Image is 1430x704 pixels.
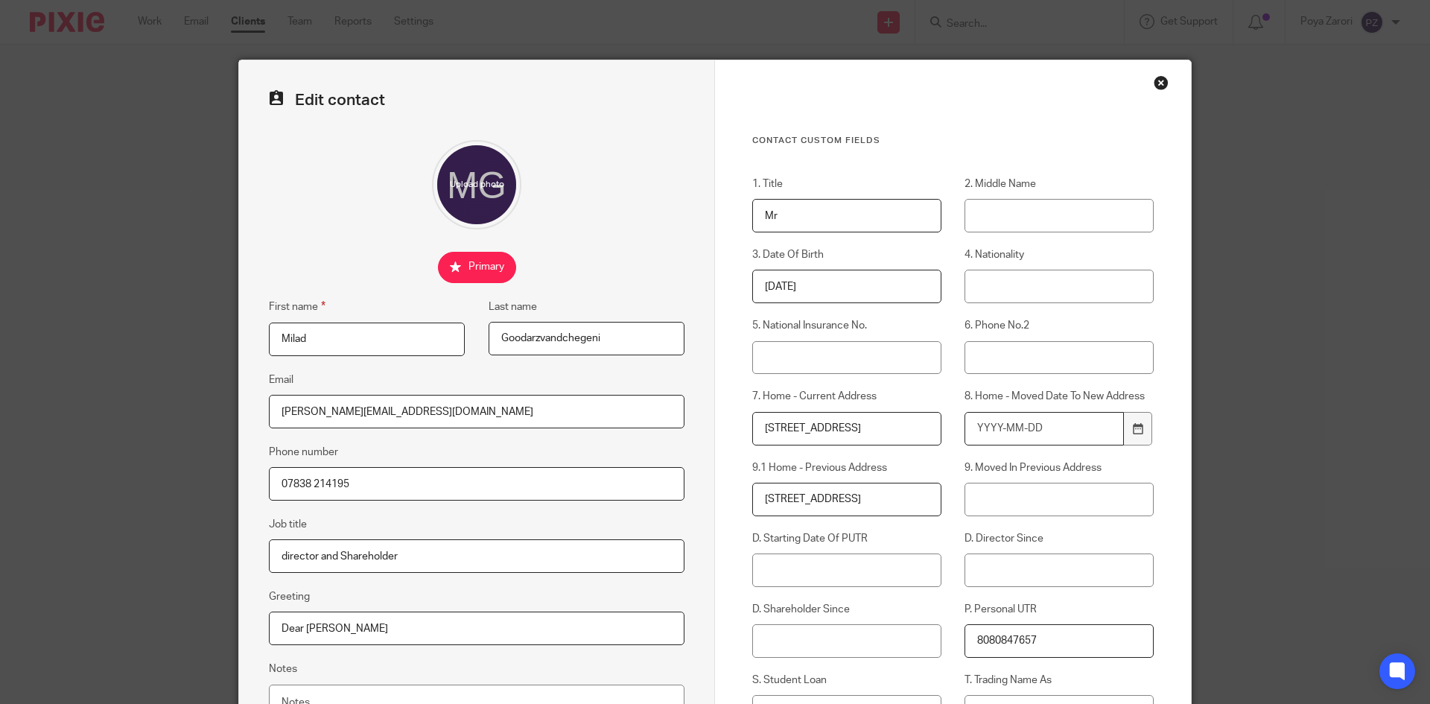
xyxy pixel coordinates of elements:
label: Notes [269,662,297,676]
label: 9. Moved In Previous Address [965,460,1154,475]
label: D. Director Since [965,531,1154,546]
label: Greeting [269,589,310,604]
label: 3. Date Of Birth [752,247,941,262]
label: Email [269,372,293,387]
label: S. Student Loan [752,673,941,688]
label: 9.1 Home - Previous Address [752,460,941,475]
input: e.g. Dear Mrs. Appleseed or Hi Sam [269,612,684,645]
label: 8. Home - Moved Date To New Address [965,389,1154,404]
label: 4. Nationality [965,247,1154,262]
label: 2. Middle Name [965,177,1154,191]
label: D. Shareholder Since [752,602,941,617]
label: Last name [489,299,537,314]
label: 5. National Insurance No. [752,318,941,333]
label: T. Trading Name As [965,673,1154,688]
label: Phone number [269,445,338,460]
label: D. Starting Date Of PUTR [752,531,941,546]
label: P. Personal UTR [965,602,1154,617]
label: Job title [269,517,307,532]
input: YYYY-MM-DD [965,412,1124,445]
div: Close this dialog window [1154,75,1169,90]
label: 7. Home - Current Address [752,389,941,404]
h3: Contact Custom fields [752,135,1154,147]
label: 6. Phone No.2 [965,318,1154,333]
label: First name [269,298,325,315]
label: 1. Title [752,177,941,191]
h2: Edit contact [269,90,684,110]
